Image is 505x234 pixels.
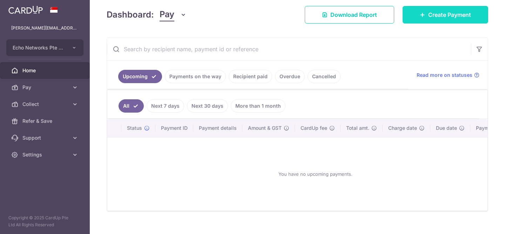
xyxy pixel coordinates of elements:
a: Download Report [305,6,394,24]
span: Collect [22,101,69,108]
span: Settings [22,151,69,158]
span: Refer & Save [22,118,69,125]
a: Read more on statuses [417,72,479,79]
input: Search by recipient name, payment id or reference [107,38,471,60]
a: Create Payment [403,6,488,24]
span: Support [22,134,69,141]
a: Payments on the way [165,70,226,83]
h4: Dashboard: [107,8,154,21]
button: Pay [160,8,187,21]
a: More than 1 month [231,99,285,113]
span: Due date [436,125,457,132]
span: Pay [22,84,69,91]
a: Next 7 days [147,99,184,113]
a: Upcoming [118,70,162,83]
span: Help [16,5,31,11]
th: Payment ID [155,119,193,137]
p: [PERSON_NAME][EMAIL_ADDRESS][DOMAIN_NAME] [11,25,79,32]
span: Status [127,125,142,132]
span: Read more on statuses [417,72,472,79]
a: Overdue [275,70,305,83]
span: Total amt. [346,125,369,132]
span: Charge date [388,125,417,132]
img: CardUp [8,6,43,14]
a: All [119,99,144,113]
th: Payment details [193,119,242,137]
button: Echo Networks Pte Ltd [6,39,83,56]
span: Echo Networks Pte Ltd [13,44,65,51]
span: Amount & GST [248,125,282,132]
a: Next 30 days [187,99,228,113]
span: Download Report [330,11,377,19]
span: CardUp fee [301,125,327,132]
span: Pay [160,8,174,21]
a: Recipient paid [229,70,272,83]
span: Create Payment [428,11,471,19]
span: Home [22,67,69,74]
a: Cancelled [308,70,341,83]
